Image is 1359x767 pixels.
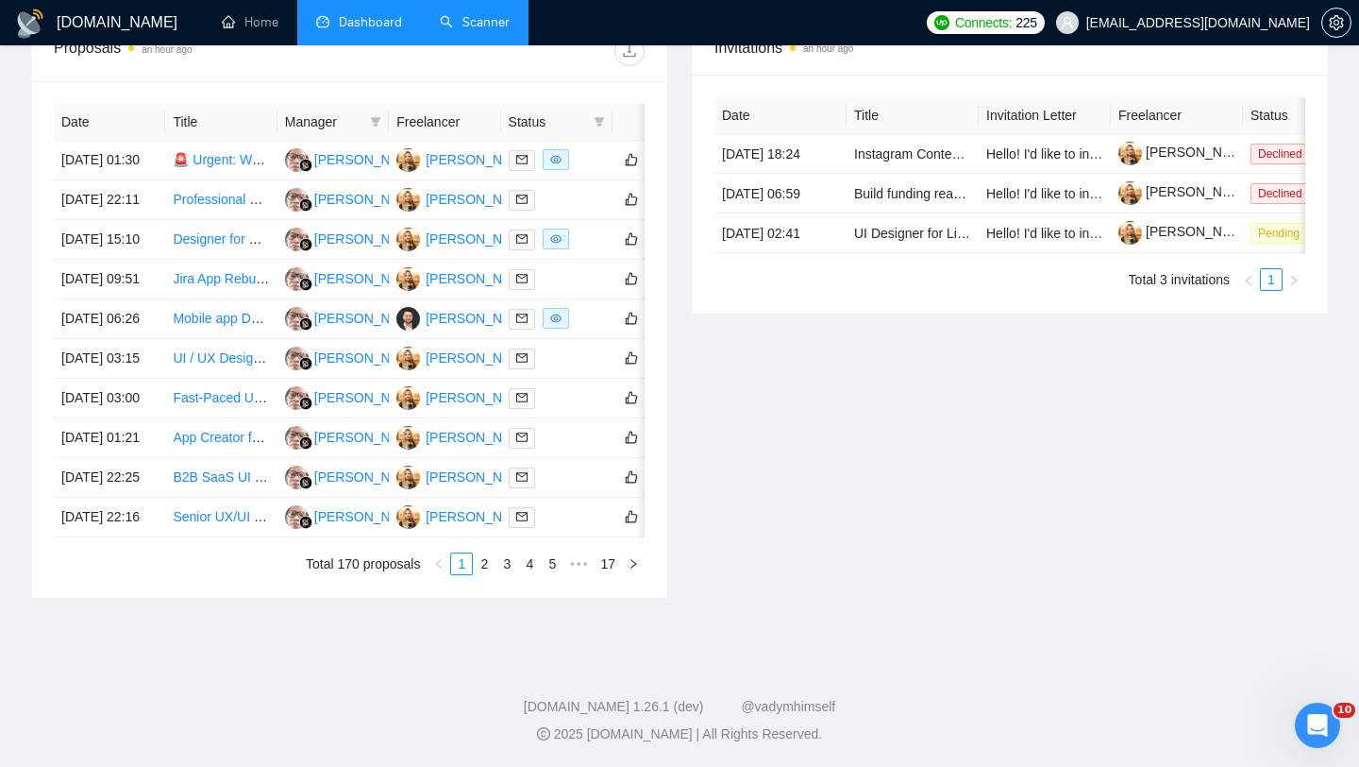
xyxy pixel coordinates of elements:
[54,339,165,379] td: [DATE] 03:15
[714,213,847,253] td: [DATE] 02:41
[1250,185,1317,200] a: Declined
[285,228,309,251] img: HH
[314,348,423,368] div: [PERSON_NAME]
[396,191,534,206] a: VP[PERSON_NAME]
[285,466,309,489] img: HH
[803,43,853,54] time: an hour ago
[516,273,528,284] span: mail
[625,311,638,326] span: like
[285,386,309,410] img: HH
[426,308,534,329] div: [PERSON_NAME]
[934,15,949,30] img: upwork-logo.png
[1321,15,1351,30] a: setting
[314,427,423,448] div: [PERSON_NAME]
[285,429,423,444] a: HH[PERSON_NAME]
[1129,268,1230,291] li: Total 3 invitations
[314,229,423,249] div: [PERSON_NAME]
[620,148,643,171] button: like
[451,554,472,574] a: 1
[516,352,528,364] span: mail
[847,174,979,213] td: Build funding ready Figma prototype -UX/UI Mapped
[173,231,442,247] a: Designer for mobile apps and web (Figma, AI)
[314,467,423,487] div: [PERSON_NAME]
[426,189,534,210] div: [PERSON_NAME]
[542,554,562,574] a: 5
[854,226,1045,241] a: UI Designer for Light UI Cleanup
[509,111,586,132] span: Status
[165,339,277,379] td: UI / UX Designer for B2B SaaS Analytics Dashboard
[54,36,349,66] div: Proposals
[165,379,277,418] td: Fast-Paced UI/UX Designer Needed for App Mockups
[285,349,423,365] a: HH[PERSON_NAME]
[426,149,534,170] div: [PERSON_NAME]
[299,436,312,450] img: gigradar-bm.png
[15,9,45,39] img: logo
[625,192,638,207] span: like
[173,350,479,366] a: UI / UX Designer for B2B SaaS Analytics Dashboard
[714,134,847,174] td: [DATE] 18:24
[450,553,473,575] li: 1
[314,387,423,408] div: [PERSON_NAME]
[1283,268,1305,291] button: right
[1321,8,1351,38] button: setting
[1322,15,1351,30] span: setting
[285,188,309,212] img: HH
[473,553,495,575] li: 2
[979,97,1111,134] th: Invitation Letter
[173,469,443,485] a: B2B SaaS UI Designer Needed for CRM MVP
[440,14,510,30] a: searchScanner
[1250,225,1315,240] a: Pending
[426,427,534,448] div: [PERSON_NAME]
[314,149,423,170] div: [PERSON_NAME]
[54,299,165,339] td: [DATE] 06:26
[1118,221,1142,245] img: c1VvKIttGVViXNJL2ESZaUf3zaf4LsFQKa-J0jOo-moCuMrl1Xwh1qxgsHaISjvPQe
[142,44,192,55] time: an hour ago
[433,558,445,570] span: left
[495,553,518,575] li: 3
[165,418,277,458] td: App Creator for AI Apps UI Design
[620,347,643,369] button: like
[1118,145,1254,160] a: [PERSON_NAME]
[165,104,277,141] th: Title
[714,174,847,213] td: [DATE] 06:59
[299,357,312,370] img: gigradar-bm.png
[314,189,423,210] div: [PERSON_NAME]
[516,194,528,205] span: mail
[622,553,645,575] li: Next Page
[1334,703,1355,718] span: 10
[285,310,423,325] a: HH[PERSON_NAME]
[537,727,550,741] span: copyright
[285,389,423,404] a: HH[PERSON_NAME]
[1288,275,1300,286] span: right
[625,469,638,485] span: like
[496,554,517,574] a: 3
[516,432,528,443] span: mail
[518,553,541,575] li: 4
[285,148,309,172] img: HH
[516,511,528,522] span: mail
[714,36,1305,60] span: Invitations
[396,389,534,404] a: VP[PERSON_NAME]
[516,392,528,403] span: mail
[54,418,165,458] td: [DATE] 01:21
[222,14,278,30] a: homeHome
[285,270,423,285] a: HH[PERSON_NAME]
[165,299,277,339] td: Mobile app Develo
[54,458,165,498] td: [DATE] 22:25
[625,430,638,445] span: like
[625,231,638,247] span: like
[1237,268,1260,291] li: Previous Page
[285,267,309,291] img: HH
[428,553,450,575] button: left
[165,458,277,498] td: B2B SaaS UI Designer Needed for CRM MVP
[516,471,528,483] span: mail
[854,146,1283,162] a: Instagram Content Manager (Beauty/PMU) – Reels, AI, Full Page Growth
[396,469,534,484] a: VP[PERSON_NAME]
[563,553,594,575] li: Next 5 Pages
[54,498,165,537] td: [DATE] 22:16
[1111,97,1243,134] th: Freelancer
[519,554,540,574] a: 4
[426,506,534,527] div: [PERSON_NAME]
[620,505,643,528] button: like
[299,278,312,291] img: gigradar-bm.png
